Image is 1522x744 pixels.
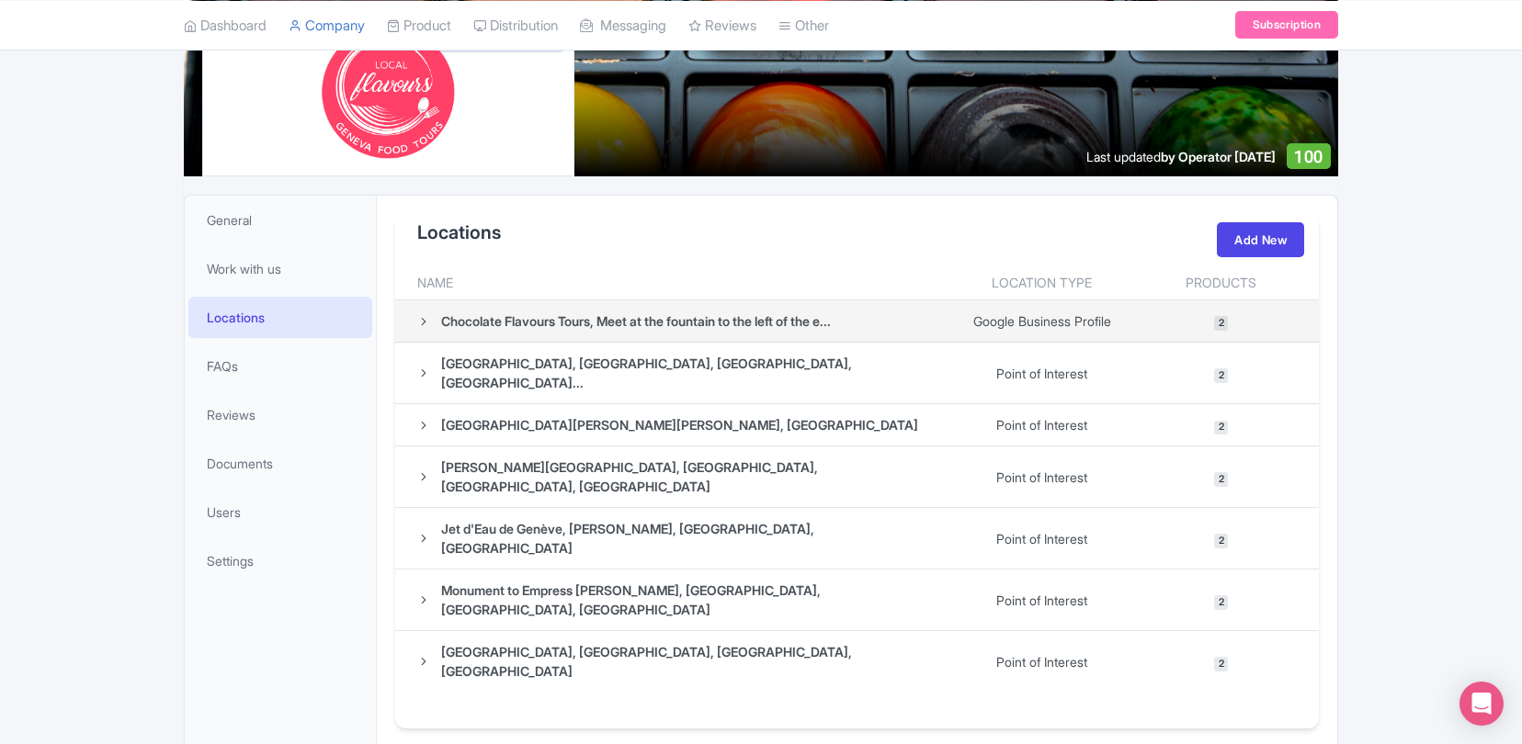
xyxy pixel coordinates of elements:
a: FAQs [188,345,372,387]
span: Users [207,502,241,522]
div: Jet d'Eau de Genève, [PERSON_NAME], [GEOGRAPHIC_DATA], [GEOGRAPHIC_DATA] [441,519,938,558]
span: 2 [1214,368,1227,383]
a: Locations [188,297,372,338]
td: Point of Interest [949,343,1134,404]
th: Location Type [949,265,1134,300]
td: Point of Interest [949,569,1134,631]
span: 2 [1214,316,1227,331]
a: Documents [188,443,372,484]
div: Open Intercom Messenger [1460,682,1504,726]
div: Chocolate Flavours Tours, Meet at the fountain to the left of the e... [441,311,831,331]
span: 2 [1214,421,1227,435]
span: 2 [1214,595,1227,610]
a: Work with us [188,248,372,289]
a: Reviews [188,394,372,435]
span: 2 [1214,534,1227,548]
span: General [207,210,252,230]
span: Locations [207,308,265,327]
a: Subscription [1235,11,1338,39]
div: [GEOGRAPHIC_DATA], [GEOGRAPHIC_DATA], [GEOGRAPHIC_DATA], [GEOGRAPHIC_DATA] [441,642,938,681]
td: Point of Interest [949,446,1134,508]
span: FAQs [207,356,238,376]
div: [GEOGRAPHIC_DATA], [GEOGRAPHIC_DATA], [GEOGRAPHIC_DATA], [GEOGRAPHIC_DATA]... [441,354,938,392]
div: Monument to Empress [PERSON_NAME], [GEOGRAPHIC_DATA], [GEOGRAPHIC_DATA], [GEOGRAPHIC_DATA] [441,581,938,619]
a: Users [188,491,372,533]
div: Last updated [1086,147,1276,166]
td: Google Business Profile [949,300,1134,343]
span: 2 [1214,657,1227,671]
span: by Operator [DATE] [1161,149,1276,164]
a: General [188,199,372,241]
th: Products [1134,265,1319,300]
a: Add New [1217,222,1304,257]
span: 100 [1294,147,1323,166]
span: Work with us [207,259,281,278]
td: Point of Interest [949,631,1134,693]
span: Reviews [207,405,256,424]
th: Name [395,265,949,300]
h3: Locations [417,221,501,243]
div: [PERSON_NAME][GEOGRAPHIC_DATA], [GEOGRAPHIC_DATA], [GEOGRAPHIC_DATA], [GEOGRAPHIC_DATA] [441,457,938,496]
div: [GEOGRAPHIC_DATA][PERSON_NAME][PERSON_NAME], [GEOGRAPHIC_DATA] [441,415,918,434]
a: Settings [188,540,372,581]
td: Point of Interest [949,508,1134,569]
span: Documents [207,454,273,473]
span: 2 [1214,472,1227,487]
img: mcej1nut6taqbep7cvzj.png [240,23,536,161]
span: Settings [207,551,254,570]
td: Point of Interest [949,404,1134,446]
